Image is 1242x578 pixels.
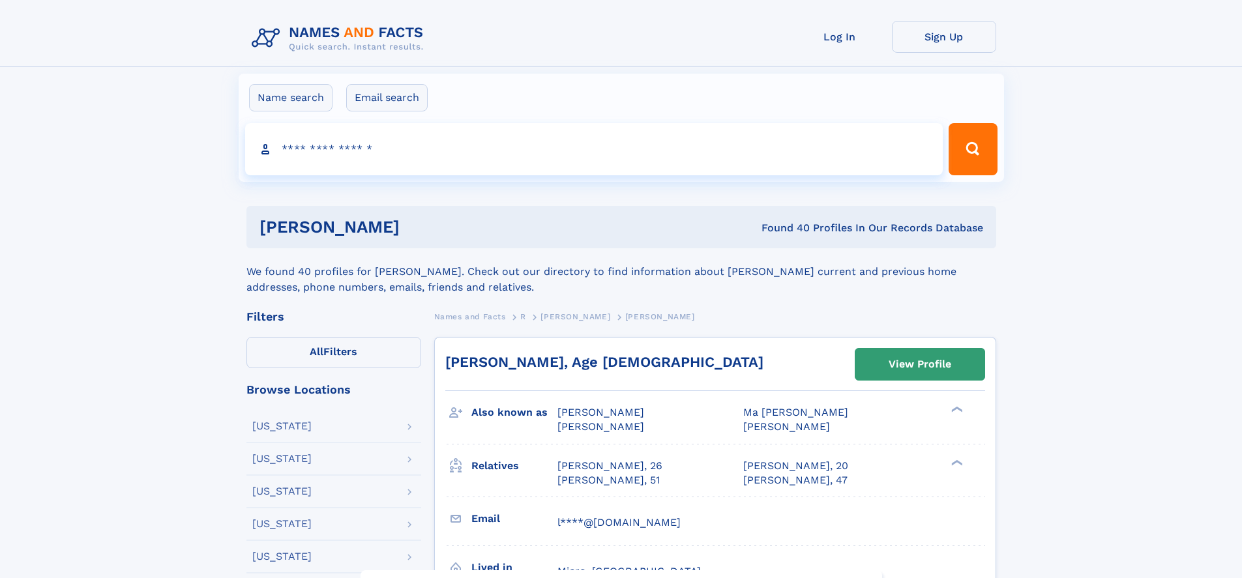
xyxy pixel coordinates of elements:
[743,459,848,473] a: [PERSON_NAME], 20
[471,508,557,530] h3: Email
[252,551,312,562] div: [US_STATE]
[949,123,997,175] button: Search Button
[252,421,312,431] div: [US_STATE]
[788,21,892,53] a: Log In
[246,384,421,396] div: Browse Locations
[557,420,644,433] span: [PERSON_NAME]
[557,406,644,418] span: [PERSON_NAME]
[889,349,951,379] div: View Profile
[310,345,323,358] span: All
[855,349,984,380] a: View Profile
[520,312,526,321] span: R
[743,420,830,433] span: [PERSON_NAME]
[246,248,996,295] div: We found 40 profiles for [PERSON_NAME]. Check out our directory to find information about [PERSON...
[580,221,983,235] div: Found 40 Profiles In Our Records Database
[259,219,581,235] h1: [PERSON_NAME]
[743,473,848,487] a: [PERSON_NAME], 47
[246,21,434,56] img: Logo Names and Facts
[625,312,695,321] span: [PERSON_NAME]
[557,459,662,473] a: [PERSON_NAME], 26
[557,473,660,487] a: [PERSON_NAME], 51
[346,84,428,111] label: Email search
[540,308,610,325] a: [PERSON_NAME]
[246,337,421,368] label: Filters
[520,308,526,325] a: R
[252,519,312,529] div: [US_STATE]
[249,84,333,111] label: Name search
[434,308,506,325] a: Names and Facts
[948,458,964,467] div: ❯
[948,405,964,414] div: ❯
[471,455,557,477] h3: Relatives
[445,354,763,370] a: [PERSON_NAME], Age [DEMOGRAPHIC_DATA]
[743,406,848,418] span: Ma [PERSON_NAME]
[252,454,312,464] div: [US_STATE]
[246,311,421,323] div: Filters
[245,123,943,175] input: search input
[557,565,701,577] span: Micro, [GEOGRAPHIC_DATA]
[892,21,996,53] a: Sign Up
[540,312,610,321] span: [PERSON_NAME]
[252,486,312,497] div: [US_STATE]
[471,401,557,424] h3: Also known as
